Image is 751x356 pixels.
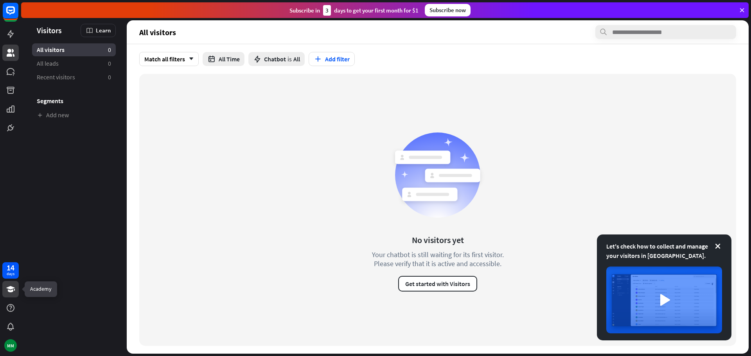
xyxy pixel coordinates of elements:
span: All [293,55,300,63]
h3: Segments [32,97,116,105]
aside: 0 [108,59,111,68]
a: 14 days [2,262,19,279]
aside: 0 [108,73,111,81]
div: Subscribe in days to get your first month for $1 [289,5,419,16]
span: All leads [37,59,59,68]
button: Get started with Visitors [398,276,477,292]
img: image [606,267,722,333]
button: All Time [203,52,244,66]
div: Let's check how to collect and manage your visitors in [GEOGRAPHIC_DATA]. [606,242,722,260]
span: Chatbot [264,55,286,63]
a: Add new [32,109,116,122]
span: Recent visitors [37,73,75,81]
div: No visitors yet [412,234,464,245]
a: Recent visitors 0 [32,71,116,84]
div: Your chatbot is still waiting for its first visitor. Please verify that it is active and accessible. [358,250,518,268]
span: All visitors [139,28,176,37]
span: is [287,55,292,63]
span: All visitors [37,46,65,54]
i: arrow_down [185,57,194,61]
button: Add filter [309,52,355,66]
span: Learn [96,27,111,34]
div: Match all filters [139,52,199,66]
div: 3 [323,5,331,16]
span: Visitors [37,26,62,35]
div: days [7,271,14,277]
div: 14 [7,264,14,271]
a: All leads 0 [32,57,116,70]
aside: 0 [108,46,111,54]
button: Open LiveChat chat widget [6,3,30,27]
div: Subscribe now [425,4,471,16]
div: MM [4,339,17,352]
